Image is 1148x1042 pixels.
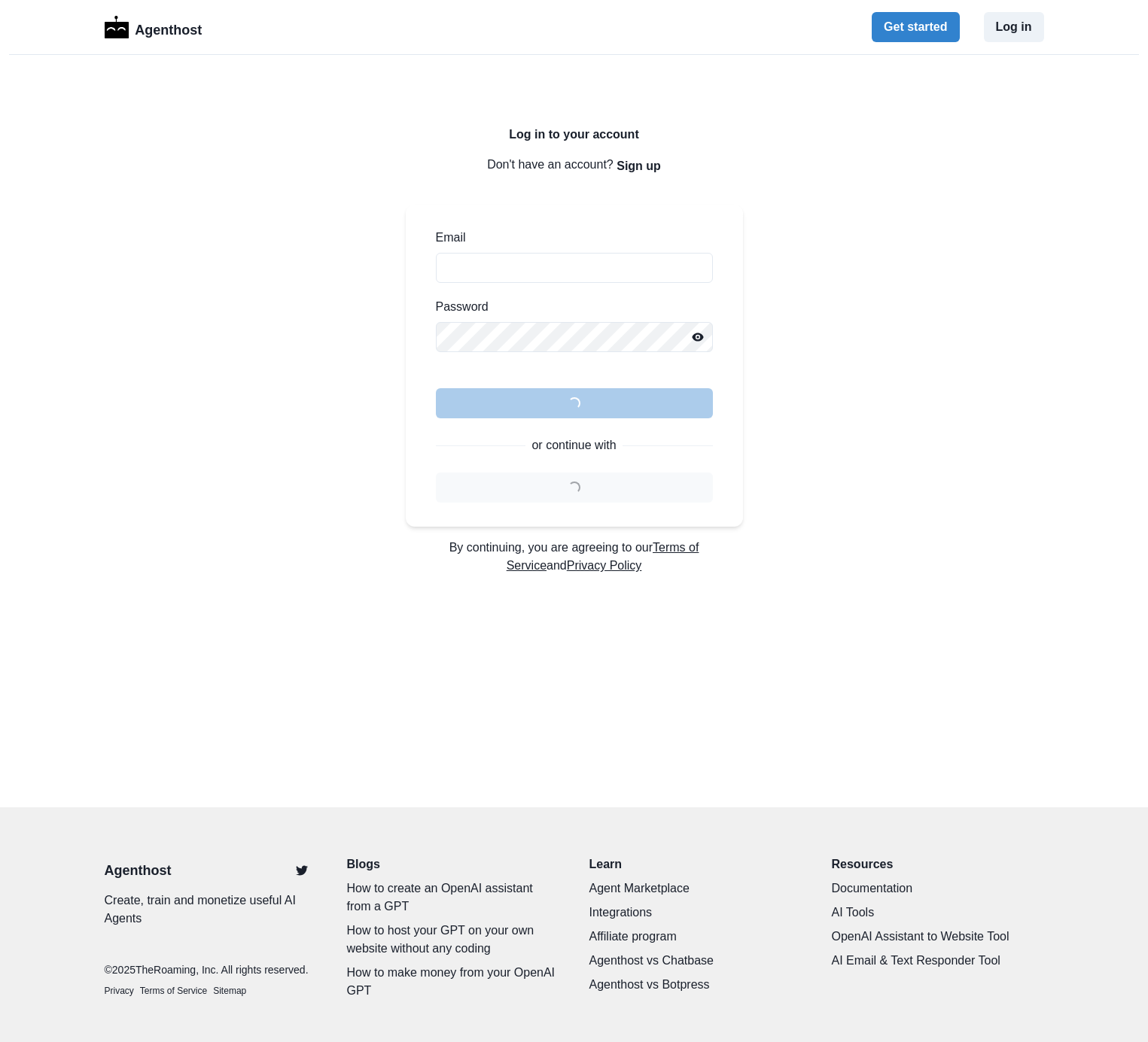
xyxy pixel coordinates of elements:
[832,879,1044,898] a: Documentation
[105,962,317,978] p: © 2025 TheRoaming, Inc. All rights reserved.
[436,229,704,247] label: Email
[832,855,1044,873] p: Resources
[589,976,802,994] a: Agenthost vs Botpress
[589,952,802,970] a: Agenthost vs Chatbase
[589,879,802,898] a: Agent Marketplace
[567,559,642,572] a: Privacy Policy
[589,904,802,922] a: Integrations
[213,984,246,998] a: Sitemap
[105,14,202,41] a: LogoAgenthost
[347,964,559,1000] a: How to make money from your OpenAI GPT
[406,127,743,141] h2: Log in to your account
[406,150,743,181] p: Don't have an account?
[589,928,802,946] a: Affiliate program
[832,952,1044,970] a: AI Email & Text Responder Tool
[140,984,207,998] a: Terms of Service
[105,16,129,38] img: Logo
[105,892,317,928] p: Create, train and monetize useful AI Agents
[347,855,559,873] a: Blogs
[832,928,1044,946] a: OpenAI Assistant to Website Tool
[347,922,559,958] a: How to host your GPT on your own website without any coding
[683,322,713,352] button: Reveal password
[347,879,559,916] a: How to create an OpenAI assistant from a GPT
[984,12,1044,42] button: Log in
[531,436,616,454] p: or continue with
[436,298,704,316] label: Password
[287,855,317,886] a: Twitter
[105,984,134,998] a: Privacy
[872,12,959,42] button: Get started
[832,904,1044,922] a: AI Tools
[406,539,743,575] p: By continuing, you are agreeing to our and
[589,855,802,873] p: Learn
[617,150,661,181] button: Sign up
[105,861,172,881] a: Agenthost
[135,14,202,41] p: Agenthost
